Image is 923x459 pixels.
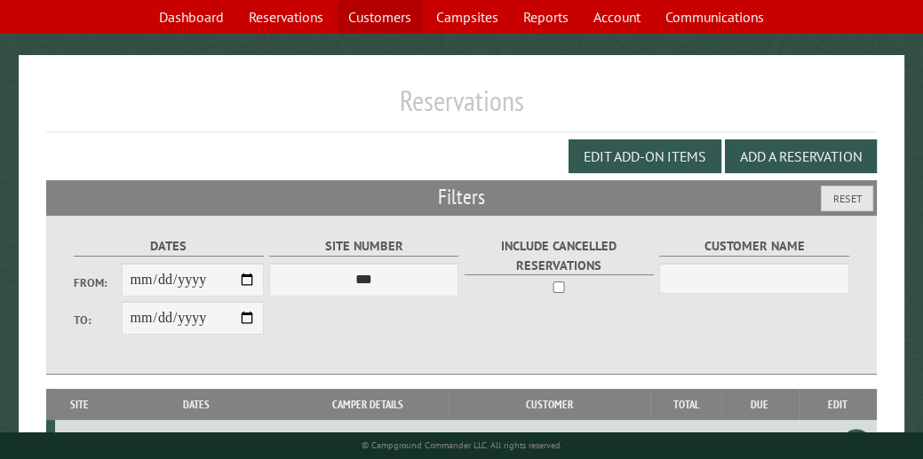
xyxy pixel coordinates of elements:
[821,186,873,211] button: Reset
[269,236,458,257] label: Site Number
[74,312,121,328] label: To:
[55,389,105,420] th: Site
[105,389,289,420] th: Dates
[650,389,721,420] th: Total
[288,389,448,420] th: Camper Details
[569,139,721,173] button: Edit Add-on Items
[465,236,654,275] label: Include Cancelled Reservations
[448,389,650,420] th: Customer
[74,274,121,291] label: From:
[74,236,263,257] label: Dates
[799,389,877,420] th: Edit
[725,139,877,173] button: Add a Reservation
[362,439,562,451] small: © Campground Commander LLC. All rights reserved.
[659,236,848,257] label: Customer Name
[721,389,799,420] th: Due
[46,83,877,132] h1: Reservations
[46,180,877,214] h2: Filters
